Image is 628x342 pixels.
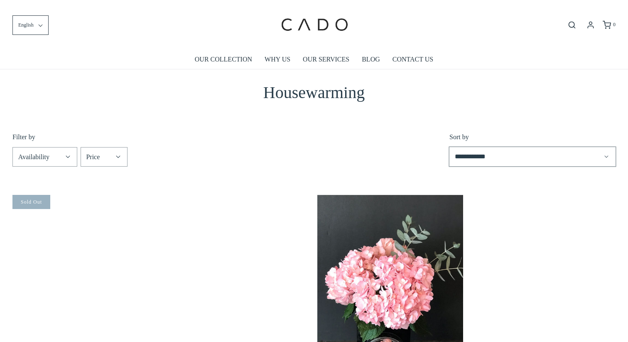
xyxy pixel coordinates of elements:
[13,148,77,166] summary: Availability
[265,50,290,69] a: WHY US
[362,50,380,69] a: BLOG
[81,148,127,166] summary: Price
[18,21,34,29] span: English
[12,134,436,140] p: Filter by
[564,20,579,30] button: Open search bar
[279,6,349,44] img: cadogifting
[613,22,616,27] span: 0
[12,15,49,35] button: English
[86,152,100,162] span: Price
[602,21,616,29] a: 0
[303,50,349,69] a: OUR SERVICES
[12,82,616,103] h2: Housewarming
[195,50,252,69] a: OUR COLLECTION
[449,134,616,140] label: Sort by
[18,152,49,162] span: Availability
[392,50,433,69] a: CONTACT US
